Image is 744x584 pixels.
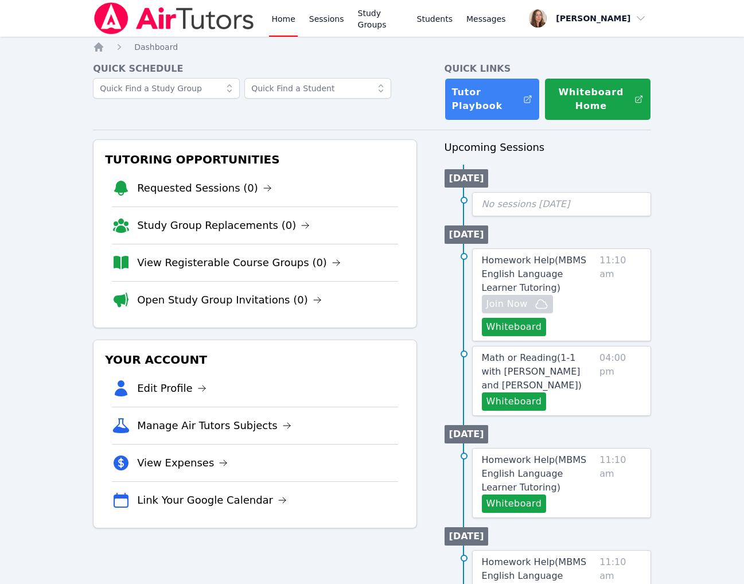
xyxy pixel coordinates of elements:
h3: Your Account [103,349,407,370]
button: Whiteboard Home [544,78,651,120]
input: Quick Find a Study Group [93,78,240,99]
span: Dashboard [134,42,178,52]
span: 11:10 am [599,453,641,513]
a: Math or Reading(1-1 with [PERSON_NAME] and [PERSON_NAME]) [482,351,595,392]
a: Link Your Google Calendar [137,492,287,508]
a: Edit Profile [137,380,207,396]
button: Join Now [482,295,553,313]
span: Homework Help ( MBMS English Language Learner Tutoring ) [482,454,587,493]
h4: Quick Schedule [93,62,416,76]
a: View Registerable Course Groups (0) [137,255,341,271]
button: Whiteboard [482,495,547,513]
span: 11:10 am [599,254,641,336]
a: Study Group Replacements (0) [137,217,310,233]
li: [DATE] [445,225,489,244]
a: Tutor Playbook [445,78,540,120]
a: Open Study Group Invitations (0) [137,292,322,308]
img: Air Tutors [93,2,255,34]
a: Manage Air Tutors Subjects [137,418,291,434]
span: Math or Reading ( 1-1 with [PERSON_NAME] and [PERSON_NAME] ) [482,352,582,391]
input: Quick Find a Student [244,78,391,99]
a: View Expenses [137,455,228,471]
span: Homework Help ( MBMS English Language Learner Tutoring ) [482,255,587,293]
h3: Tutoring Opportunities [103,149,407,170]
span: Messages [466,13,506,25]
a: Requested Sessions (0) [137,180,272,196]
a: Homework Help(MBMS English Language Learner Tutoring) [482,453,595,495]
button: Whiteboard [482,392,547,411]
a: Dashboard [134,41,178,53]
h4: Quick Links [445,62,651,76]
nav: Breadcrumb [93,41,651,53]
li: [DATE] [445,425,489,443]
button: Whiteboard [482,318,547,336]
span: No sessions [DATE] [482,198,570,209]
li: [DATE] [445,169,489,188]
span: 04:00 pm [599,351,641,411]
a: Homework Help(MBMS English Language Learner Tutoring) [482,254,595,295]
h3: Upcoming Sessions [445,139,651,155]
span: Join Now [486,297,528,311]
li: [DATE] [445,527,489,546]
